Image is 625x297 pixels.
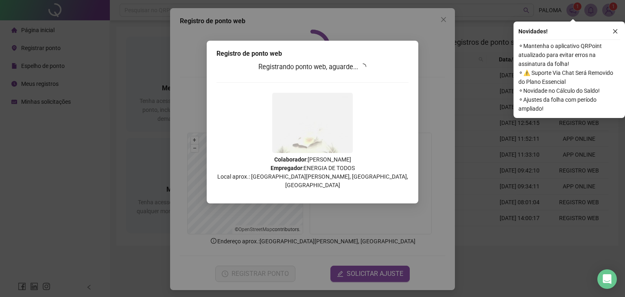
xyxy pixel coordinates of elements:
div: Registro de ponto web [216,49,409,59]
span: loading [360,63,366,70]
span: ⚬ Ajustes da folha com período ampliado! [518,95,620,113]
span: Novidades ! [518,27,548,36]
h3: Registrando ponto web, aguarde... [216,62,409,72]
span: ⚬ Novidade no Cálculo do Saldo! [518,86,620,95]
div: Open Intercom Messenger [597,269,617,289]
strong: Empregador [271,165,302,171]
img: 2Q== [272,93,353,153]
span: ⚬ Mantenha o aplicativo QRPoint atualizado para evitar erros na assinatura da folha! [518,41,620,68]
p: : [PERSON_NAME] : ENERGIA DE TODOS Local aprox.: [GEOGRAPHIC_DATA][PERSON_NAME], [GEOGRAPHIC_DATA... [216,155,409,190]
span: close [612,28,618,34]
span: ⚬ ⚠️ Suporte Via Chat Será Removido do Plano Essencial [518,68,620,86]
strong: Colaborador [274,156,306,163]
